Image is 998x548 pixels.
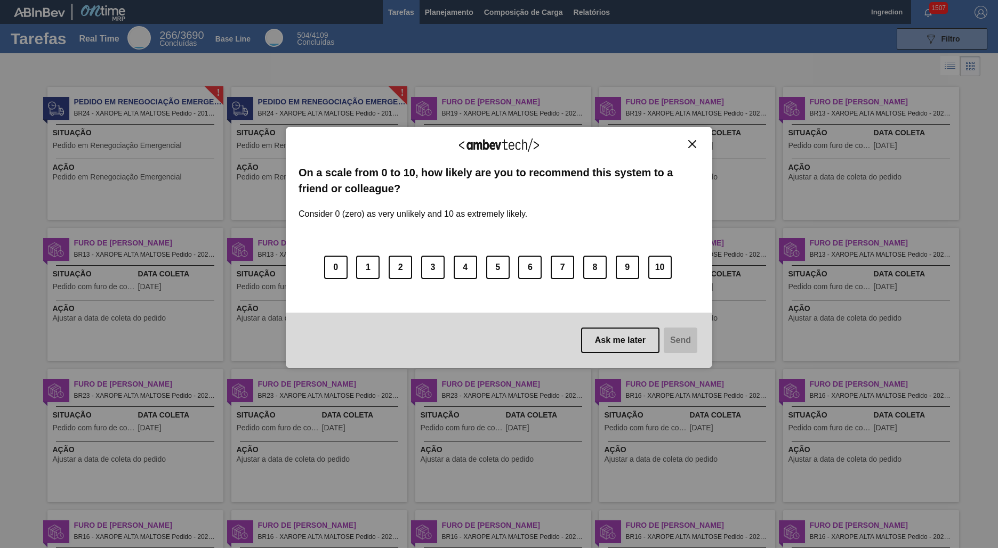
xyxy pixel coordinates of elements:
button: Ask me later [581,328,659,353]
button: 9 [616,256,639,279]
button: 7 [551,256,574,279]
label: On a scale from 0 to 10, how likely are you to recommend this system to a friend or colleague? [299,165,699,197]
img: Logo Ambevtech [459,138,539,152]
button: 8 [583,256,607,279]
button: 3 [421,256,445,279]
button: 4 [454,256,477,279]
button: 10 [648,256,672,279]
button: 5 [486,256,510,279]
button: Close [685,140,699,149]
button: 0 [324,256,348,279]
img: Close [688,140,696,148]
button: 6 [518,256,542,279]
button: 1 [356,256,380,279]
label: Consider 0 (zero) as very unlikely and 10 as extremely likely. [299,197,527,219]
button: 2 [389,256,412,279]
